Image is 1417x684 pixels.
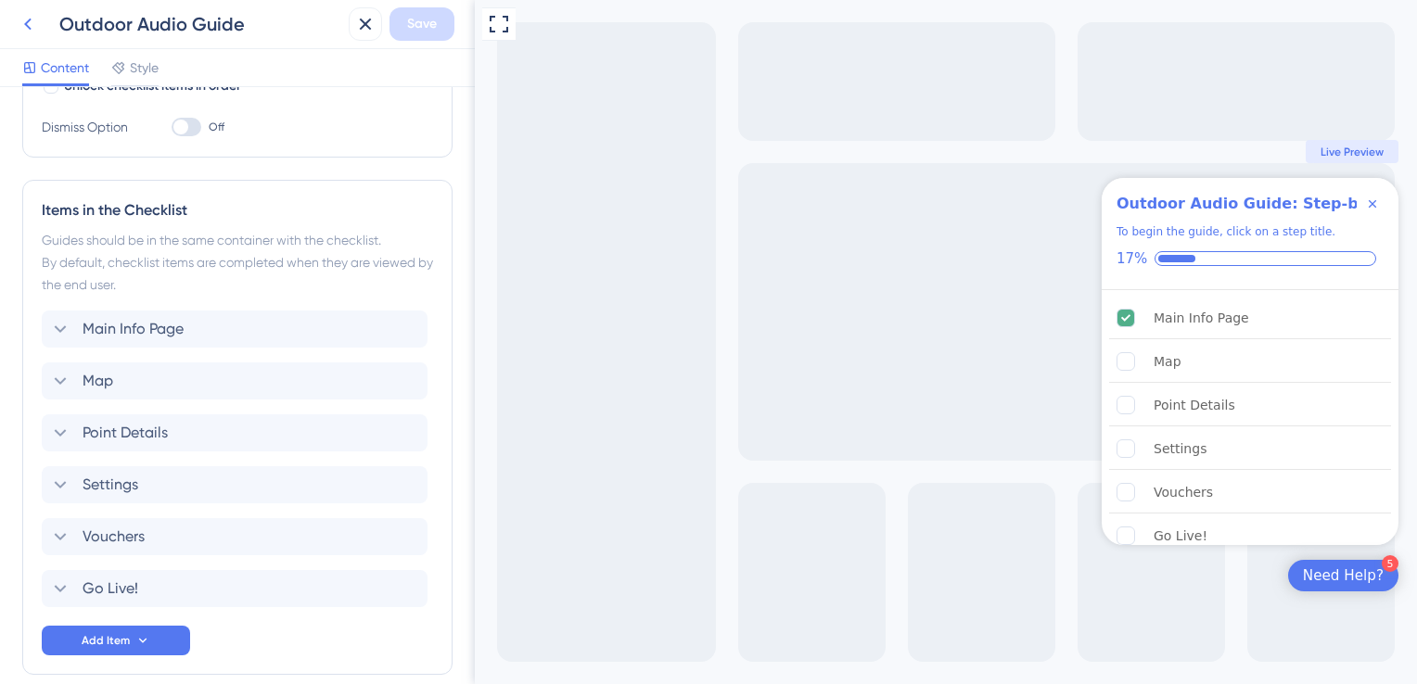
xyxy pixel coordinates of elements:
[42,626,190,655] button: Add Item
[907,555,924,572] div: 5
[679,394,760,416] div: Point Details
[42,199,433,222] div: Items in the Checklist
[83,526,145,548] span: Vouchers
[130,57,159,79] span: Style
[83,370,113,392] span: Map
[642,222,861,241] div: To begin the guide, click on a step title.
[83,577,138,600] span: Go Live!
[407,13,437,35] span: Save
[42,116,134,138] div: Dismiss Option
[828,566,909,585] div: Need Help?
[634,472,916,513] div: Vouchers is incomplete.
[634,515,916,556] div: Go Live! is incomplete.
[42,229,433,296] div: Guides should be in the same container with the checklist. By default, checklist items are comple...
[813,560,924,591] div: Open Need Help? checklist, remaining modules: 5
[634,385,916,426] div: Point Details is incomplete.
[887,193,909,215] div: Close Checklist
[679,307,774,329] div: Main Info Page
[59,11,341,37] div: Outdoor Audio Guide
[846,145,909,159] span: Live Preview
[642,250,672,267] div: 17%
[82,633,130,648] span: Add Item
[627,290,924,548] div: Checklist items
[679,350,707,373] div: Map
[679,481,738,503] div: Vouchers
[634,298,916,339] div: Main Info Page is complete.
[41,57,89,79] span: Content
[83,422,168,444] span: Point Details
[679,525,733,547] div: Go Live!
[679,437,732,460] div: Settings
[83,474,138,496] span: Settings
[209,120,224,134] span: Off
[627,178,924,545] div: Checklist Container
[634,341,916,383] div: Map is incomplete.
[642,193,938,215] div: Outdoor Audio Guide: Step-by-Step
[389,7,454,41] button: Save
[634,428,916,470] div: Settings is incomplete.
[642,250,909,267] div: Checklist progress: 17%
[83,318,184,340] span: Main Info Page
